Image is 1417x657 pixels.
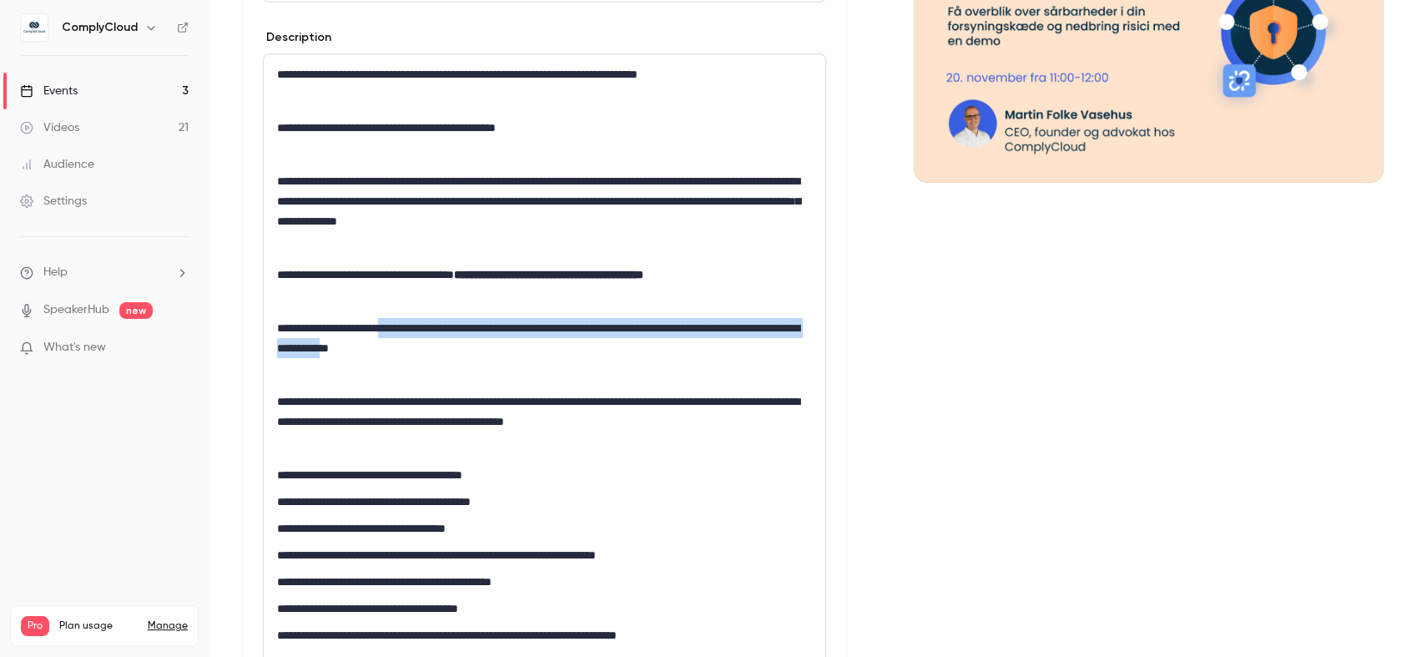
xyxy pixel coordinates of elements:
iframe: Noticeable Trigger [169,341,189,356]
h6: ComplyCloud [62,19,138,36]
a: Manage [148,619,188,633]
li: help-dropdown-opener [20,264,189,281]
span: What's new [43,339,106,356]
span: Plan usage [59,619,138,633]
div: Audience [20,156,94,173]
div: Videos [20,119,79,136]
span: Help [43,264,68,281]
img: ComplyCloud [21,14,48,41]
a: SpeakerHub [43,301,109,319]
div: Settings [20,193,87,210]
div: Events [20,83,78,99]
span: new [119,302,153,319]
span: Pro [21,616,49,636]
label: Description [263,29,331,46]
